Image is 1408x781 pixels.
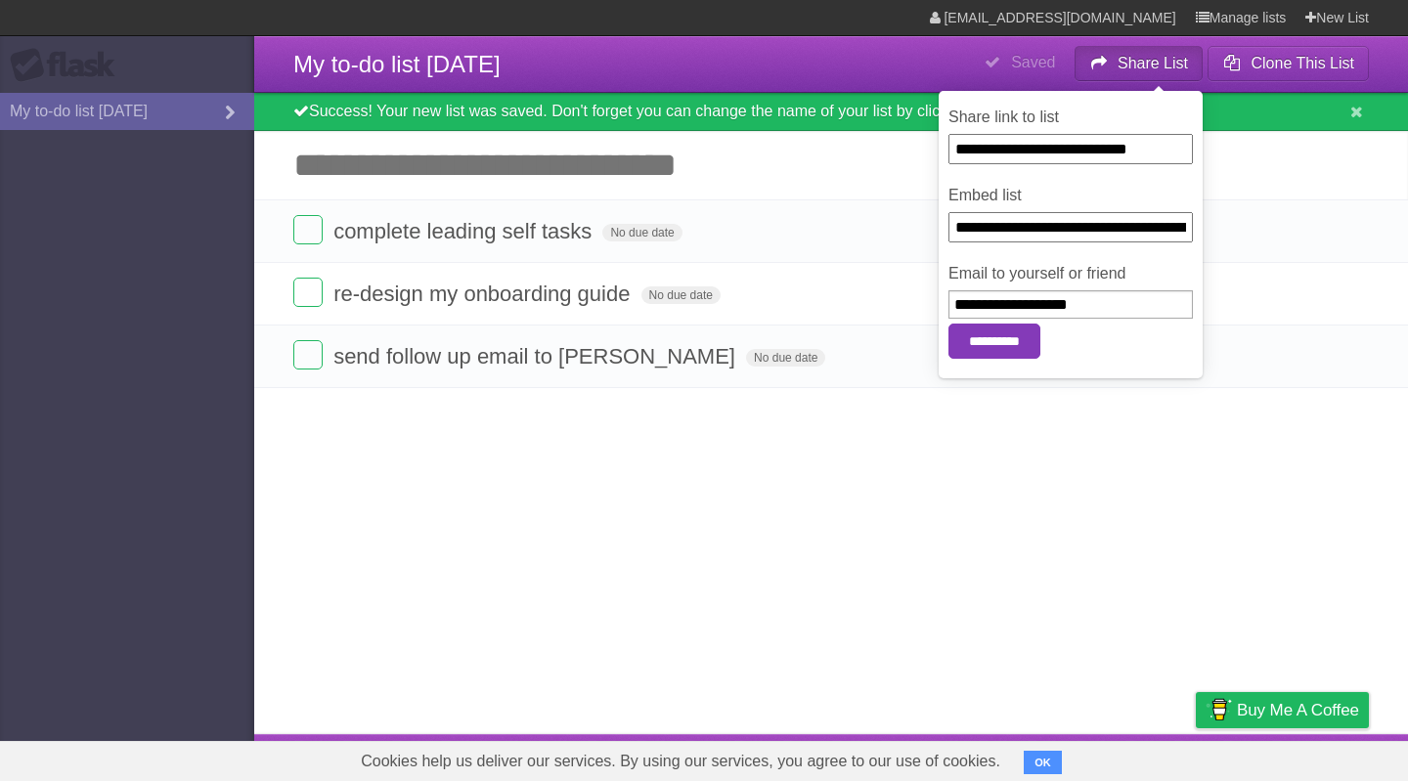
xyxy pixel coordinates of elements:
[1011,54,1055,70] b: Saved
[1118,55,1188,71] b: Share List
[936,739,977,776] a: About
[1170,739,1221,776] a: Privacy
[333,344,740,369] span: send follow up email to [PERSON_NAME]
[1237,693,1359,727] span: Buy me a coffee
[333,282,635,306] span: re-design my onboarding guide
[341,742,1020,781] span: Cookies help us deliver our services. By using our services, you agree to our use of cookies.
[1000,739,1079,776] a: Developers
[1206,693,1232,726] img: Buy me a coffee
[333,219,596,243] span: complete leading self tasks
[293,215,323,244] label: Done
[948,106,1193,129] label: Share link to list
[293,51,501,77] span: My to-do list [DATE]
[746,349,825,367] span: No due date
[1251,55,1354,71] b: Clone This List
[1208,46,1369,81] button: Clone This List
[1075,46,1204,81] button: Share List
[10,48,127,83] div: Flask
[602,224,682,241] span: No due date
[948,184,1193,207] label: Embed list
[1196,692,1369,728] a: Buy me a coffee
[293,340,323,369] label: Done
[1104,739,1147,776] a: Terms
[254,93,1408,131] div: Success! Your new list was saved. Don't forget you can change the name of your list by clicking t...
[948,262,1193,285] label: Email to yourself or friend
[1246,739,1369,776] a: Suggest a feature
[293,278,323,307] label: Done
[641,286,721,304] span: No due date
[1024,751,1062,774] button: OK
